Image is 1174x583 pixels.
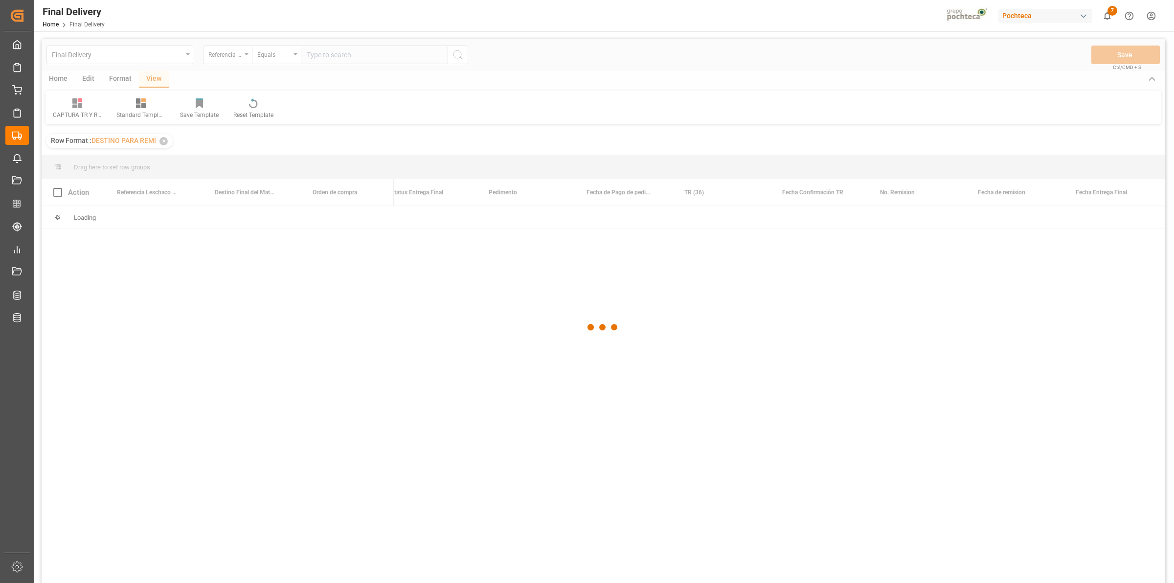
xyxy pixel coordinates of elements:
button: Pochteca [998,6,1096,25]
button: Help Center [1118,5,1140,27]
div: Pochteca [998,9,1092,23]
img: pochtecaImg.jpg_1689854062.jpg [944,7,992,24]
span: 7 [1107,6,1117,16]
a: Home [43,21,59,28]
button: show 7 new notifications [1096,5,1118,27]
div: Final Delivery [43,4,105,19]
